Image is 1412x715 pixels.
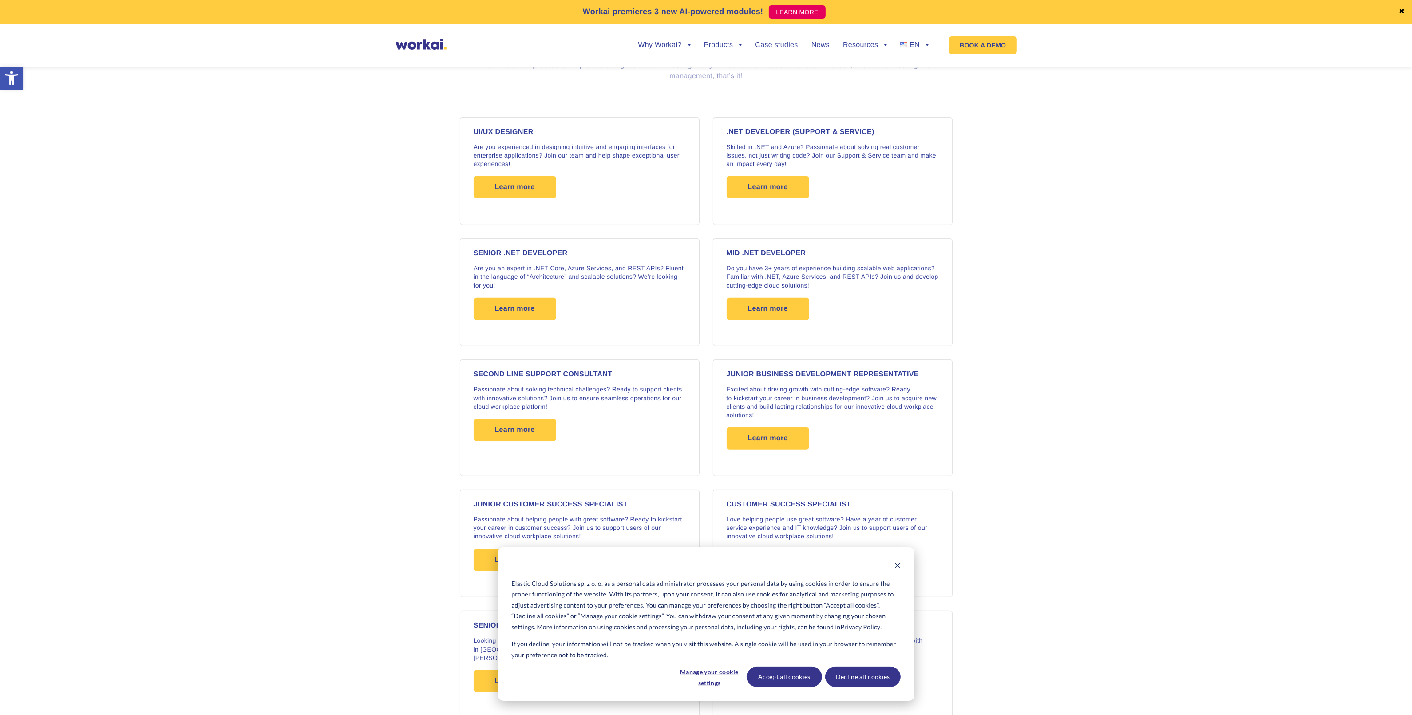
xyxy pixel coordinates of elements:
span: Learn more [495,176,535,198]
span: Learn more [495,419,535,441]
a: Junior Business Development Representative Excited about driving growth with cutting-edge softwar... [706,353,959,483]
a: SECOND LINE SUPPORT CONSULTANT Passionate about solving technical challenges? Ready to support cl... [453,353,706,483]
a: CUSTOMER SUCCESS SPECIALIST Love helping people use great software? Have a year of customer servi... [706,483,959,604]
h4: JUNIOR CUSTOMER SUCCESS SPECIALIST [474,501,686,508]
p: Workai premieres 3 new AI-powered modules! [583,6,763,18]
span: Learn more [748,176,788,198]
a: JUNIOR CUSTOMER SUCCESS SPECIALIST Passionate about helping people with great software? Ready to ... [453,483,706,604]
h4: SENIOR FRONTEND DEVELOPER [474,622,686,629]
p: Love helping people use great software? Have a year of customer service experience and IT knowled... [727,515,939,541]
a: LEARN MORE [769,5,826,19]
h4: Junior Business Development Representative [727,371,939,378]
a: Resources [843,42,887,49]
h4: SECOND LINE SUPPORT CONSULTANT [474,371,686,378]
a: MID .NET DEVELOPER Do you have 3+ years of experience building scalable web applications? Familia... [706,232,959,353]
button: Dismiss cookie banner [894,561,901,572]
p: Looking for exciting frontend challenges? 5+ years in [GEOGRAPHIC_DATA] development? If you’re gr... [474,636,686,662]
span: Learn more [748,427,788,450]
h4: UI/UX DESIGNER [474,129,686,136]
span: Learn more [495,549,535,571]
a: BOOK A DEMO [949,36,1016,54]
a: Privacy Policy [841,622,881,633]
a: Case studies [755,42,798,49]
h4: .NET DEVELOPER (Support & Service) [727,129,939,136]
p: Elastic Cloud Solutions sp. z o. o. as a personal data administrator processes your personal data... [511,578,900,633]
div: Cookie banner [498,547,914,701]
p: Are you experienced in designing intuitive and engaging interfaces for enterprise applications? J... [474,143,686,169]
p: Are you an expert in .NET Core, Azure Services, and REST APIs? Fluent in the language of “Archite... [474,264,686,290]
span: The recruitment process is simple and straightforward: a meeting with your future team leader, th... [479,62,933,80]
span: Learn more [495,298,535,320]
a: Products [704,42,742,49]
p: Do you have 3+ years of experience building scalable web applications? Familiar with .NET, Azure ... [727,264,939,290]
a: ✖ [1399,8,1405,16]
span: EN [910,41,920,49]
a: .NET DEVELOPER (Support & Service) Skilled in .NET and Azure? Passionate about solving real custo... [706,111,959,232]
a: News [811,42,830,49]
h4: SENIOR .NET DEVELOPER [474,250,686,257]
h4: CUSTOMER SUCCESS SPECIALIST [727,501,939,508]
button: Accept all cookies [747,667,822,687]
p: Passionate about solving technical challenges? Ready to support clients with innovative solutions... [474,385,686,411]
h4: MID .NET DEVELOPER [727,250,939,257]
p: Skilled in .NET and Azure? Passionate about solving real customer issues, not just writing code? ... [727,143,939,169]
button: Decline all cookies [825,667,901,687]
a: UI/UX DESIGNER Are you experienced in designing intuitive and engaging interfaces for enterprise ... [453,111,706,232]
p: Passionate about helping people with great software? Ready to kickstart your career in customer s... [474,515,686,541]
p: Excited about driving growth with cutting-edge software? Ready to kickstart your career in busine... [727,385,939,419]
span: Learn more [495,670,535,692]
p: If you decline, your information will not be tracked when you visit this website. A single cookie... [511,639,900,660]
a: Why Workai? [638,42,690,49]
a: SENIOR .NET DEVELOPER Are you an expert in .NET Core, Azure Services, and REST APIs? Fluent in th... [453,232,706,353]
span: Learn more [748,298,788,320]
button: Manage your cookie settings [675,667,744,687]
